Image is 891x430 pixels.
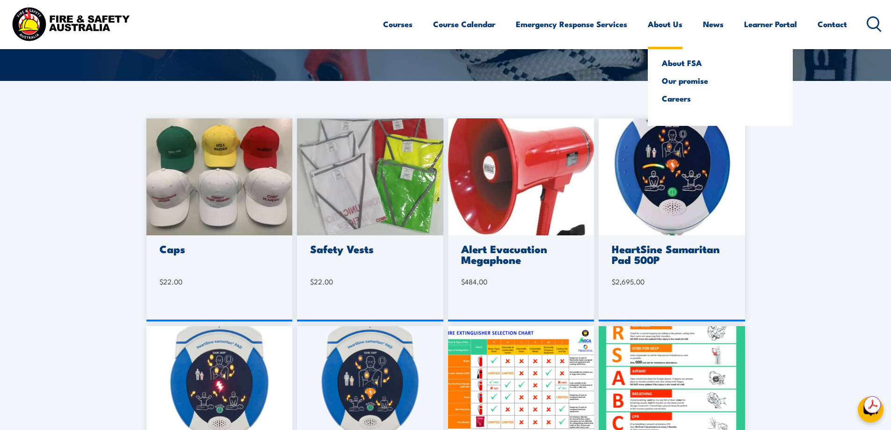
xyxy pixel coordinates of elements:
a: Emergency Response Services [516,12,627,36]
a: Our promise [662,76,779,85]
bdi: 22.00 [310,277,333,286]
a: Careers [662,94,779,102]
span: $ [159,277,163,286]
bdi: 22.00 [159,277,182,286]
a: Courses [383,12,413,36]
img: megaphone-1.jpg [448,118,594,235]
span: $ [612,277,616,286]
h3: HeartSine Samaritan Pad 500P [612,243,729,265]
img: 500.jpg [599,118,745,235]
a: News [703,12,724,36]
a: Learner Portal [744,12,797,36]
img: caps-scaled-1.jpg [146,118,293,235]
button: chat-button [858,397,884,423]
img: 20230220_093531-scaled-1.jpg [297,118,443,235]
a: Course Calendar [433,12,495,36]
h3: Caps [159,243,277,254]
a: About Us [648,12,682,36]
span: $ [461,277,465,286]
a: About FSA [662,58,779,67]
a: Contact [818,12,847,36]
span: $ [310,277,314,286]
h3: Safety Vests [310,243,427,254]
bdi: 484.00 [461,277,487,286]
bdi: 2,695.00 [612,277,645,286]
h3: Alert Evacuation Megaphone [461,243,579,265]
